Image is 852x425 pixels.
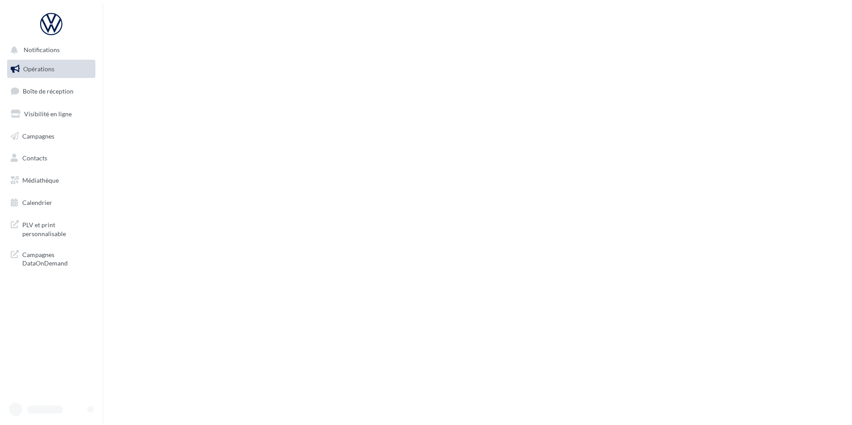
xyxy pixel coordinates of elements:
span: Opérations [23,65,54,73]
span: Campagnes [22,132,54,139]
a: Campagnes DataOnDemand [5,245,97,271]
a: Boîte de réception [5,82,97,101]
a: Campagnes [5,127,97,146]
a: PLV et print personnalisable [5,215,97,241]
a: Opérations [5,60,97,78]
span: Médiathèque [22,176,59,184]
span: PLV et print personnalisable [22,219,92,238]
span: Notifications [24,46,60,54]
span: Boîte de réception [23,87,74,95]
span: Contacts [22,154,47,162]
span: Calendrier [22,199,52,206]
span: Visibilité en ligne [24,110,72,118]
a: Contacts [5,149,97,168]
a: Médiathèque [5,171,97,190]
a: Calendrier [5,193,97,212]
span: Campagnes DataOnDemand [22,249,92,268]
a: Visibilité en ligne [5,105,97,123]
